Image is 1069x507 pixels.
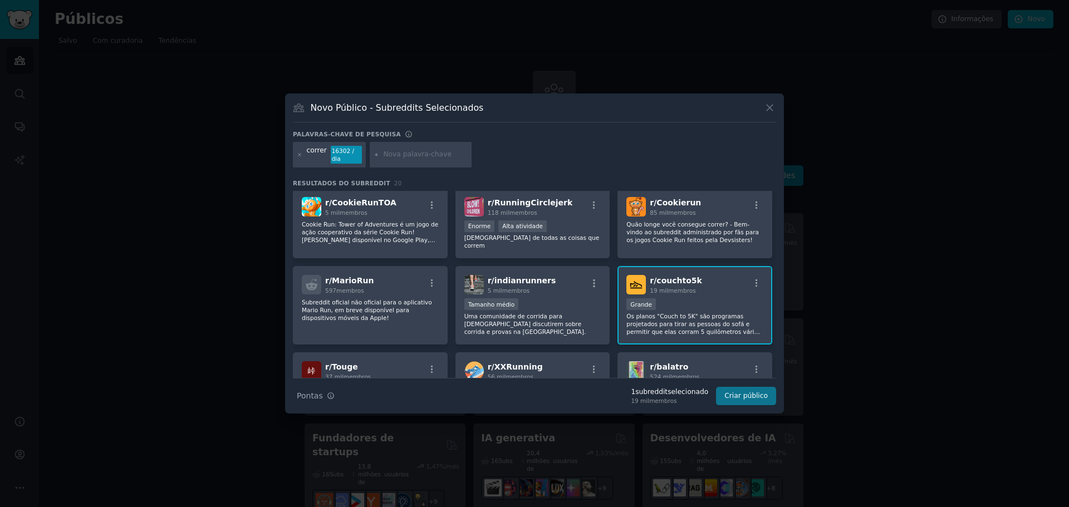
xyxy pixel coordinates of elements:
font: r/ [650,198,656,207]
font: Pontas [297,391,323,400]
font: Cookierun [656,198,701,207]
img: XXCorrida [464,361,484,381]
font: Uma comunidade de corrida para [DEMOGRAPHIC_DATA] discutirem sobre corrida e provas na [GEOGRAPHI... [464,313,586,335]
input: Nova palavra-chave [383,150,468,160]
font: membros [649,397,677,404]
font: Resultados do Subreddit [293,180,390,186]
font: membros [336,287,364,294]
img: Couchto5k [626,275,646,294]
button: Pontas [293,386,339,406]
font: membros [344,373,371,380]
font: 19 mil [631,397,649,404]
font: membros [509,209,537,216]
font: Palavras-chave de pesquisa [293,131,401,137]
font: RunningCirclejerk [494,198,573,207]
font: membros [668,287,696,294]
font: 20 [394,180,402,186]
font: r/ [325,362,332,371]
font: 56 mil [488,373,506,380]
font: 5 mil [325,209,340,216]
font: MarioRun [332,276,374,285]
font: Novo Público - Subreddits Selecionados [311,102,484,113]
font: 118 mil [488,209,509,216]
font: Enorme [468,223,491,229]
font: 524 mil [650,373,671,380]
font: Criar público [724,392,768,400]
font: 1 [631,388,635,396]
font: Quão longe você consegue correr? - Bem-vindo ao subreddit administrado por fãs para os jogos Cook... [626,221,759,243]
img: RunningCirclejerk [464,197,484,216]
font: r/ [325,198,332,207]
font: CookieRunTOA [332,198,396,207]
img: CookieRunTOA [302,197,321,216]
font: membros [502,287,530,294]
font: r/ [488,276,494,285]
font: r/ [650,362,656,371]
font: Tamanho médio [468,301,515,308]
font: indianrunners [494,276,556,285]
font: membros [340,209,367,216]
font: 85 mil [650,209,668,216]
font: correr [307,146,327,154]
font: Subreddit oficial não oficial para o aplicativo Mario Run, em breve disponível para dispositivos ... [302,299,432,321]
font: balatro [656,362,688,371]
font: membros [506,373,533,380]
font: XXRunning [494,362,543,371]
font: r/ [325,276,332,285]
font: Alta atividade [502,223,543,229]
font: r/ [488,198,494,207]
font: membros [672,373,700,380]
font: 16302 / dia [332,147,354,162]
font: subreddit [635,388,668,396]
button: Criar público [716,387,776,406]
img: corredores indianos [464,275,484,294]
img: Cookierun [626,197,646,216]
font: selecionado [668,388,708,396]
font: Cookie Run: Tower of Adventures é um jogo de ação cooperativo da série Cookie Run! [PERSON_NAME] ... [302,221,438,267]
font: Touge [332,362,358,371]
font: 597 [325,287,336,294]
font: couchto5k [656,276,702,285]
font: Os planos "Couch to 5K" são programas projetados para tirar as pessoas do sofá e permitir que ela... [626,313,762,397]
font: r/ [650,276,656,285]
font: 19 mil [650,287,668,294]
img: balatro [626,361,646,381]
img: Touge [302,361,321,381]
font: membros [668,209,696,216]
font: [DEMOGRAPHIC_DATA] de todas as coisas que correm [464,234,599,249]
font: 37 mil [325,373,344,380]
font: r/ [488,362,494,371]
font: 5 mil [488,287,502,294]
font: Grande [630,301,652,308]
